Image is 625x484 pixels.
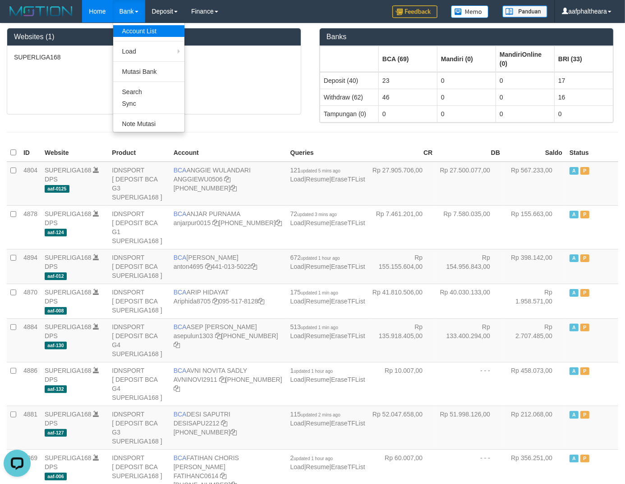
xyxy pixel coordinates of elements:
[20,406,41,449] td: 4881
[113,86,184,98] a: Search
[580,411,589,419] span: Paused
[436,406,504,449] td: Rp 51.998.126,00
[174,454,187,461] span: BCA
[379,46,437,72] th: Group: activate to sort column ascending
[276,219,282,226] a: Copy 4062281620 to clipboard
[555,72,613,89] td: 17
[290,254,365,270] span: | |
[369,284,437,318] td: Rp 41.810.506,00
[170,162,287,206] td: ANGGIE WULANDARI [PHONE_NUMBER]
[502,5,547,18] img: panduan.png
[45,367,92,374] a: SUPERLIGA168
[45,254,92,261] a: SUPERLIGA168
[570,455,579,462] span: Active
[170,249,287,284] td: [PERSON_NAME] 441-013-5022
[108,205,170,249] td: IDNSPORT [ DEPOSIT BCA G1 SUPERLIGA168 ]
[437,46,496,72] th: Group: activate to sort column ascending
[301,290,338,295] span: updated 1 min ago
[212,219,219,226] a: Copy anjarpur0015 to clipboard
[290,454,333,461] span: 2
[108,284,170,318] td: IDNSPORT [ DEPOSIT BCA SUPERLIGA168 ]
[212,298,219,305] a: Copy Ariphida8705 to clipboard
[290,411,340,418] span: 115
[504,284,566,318] td: Rp 1.958.571,00
[174,420,220,427] a: DESISAPU2212
[301,168,340,173] span: updated 5 mins ago
[369,318,437,362] td: Rp 135.918.405,00
[379,89,437,105] td: 46
[215,332,221,339] a: Copy asepulun1303 to clipboard
[369,144,437,162] th: CR
[4,4,31,31] button: Open LiveChat chat widget
[219,376,225,383] a: Copy AVNINOVI2911 to clipboard
[170,144,287,162] th: Account
[504,205,566,249] td: Rp 155.663,00
[20,162,41,206] td: 4804
[504,362,566,406] td: Rp 458.073,00
[174,323,187,330] span: BCA
[170,205,287,249] td: ANJAR PURNAMA [PHONE_NUMBER]
[496,72,555,89] td: 0
[41,318,108,362] td: DPS
[170,318,287,362] td: ASEP [PERSON_NAME] [PHONE_NUMBER]
[580,324,589,331] span: Paused
[174,289,187,296] span: BCA
[174,385,180,392] a: Copy 4062280135 to clipboard
[174,263,203,270] a: anton4695
[436,144,504,162] th: DB
[369,205,437,249] td: Rp 7.461.201,00
[290,323,338,330] span: 513
[306,463,329,470] a: Resume
[45,342,67,349] span: aaf-130
[331,263,365,270] a: EraseTFList
[369,249,437,284] td: Rp 155.155.604,00
[174,341,180,348] a: Copy 4062281875 to clipboard
[20,144,41,162] th: ID
[436,249,504,284] td: Rp 154.956.843,00
[301,256,340,261] span: updated 1 hour ago
[174,298,211,305] a: Ariphida8705
[437,72,496,89] td: 0
[45,289,92,296] a: SUPERLIGA168
[570,367,579,375] span: Active
[306,420,329,427] a: Resume
[41,406,108,449] td: DPS
[306,332,329,339] a: Resume
[108,362,170,406] td: IDNSPORT [ DEPOSIT BCA G4 SUPERLIGA168 ]
[41,249,108,284] td: DPS
[290,210,337,217] span: 72
[369,362,437,406] td: Rp 10.007,00
[20,362,41,406] td: 4886
[20,249,41,284] td: 4894
[331,332,365,339] a: EraseTFList
[294,369,333,374] span: updated 1 hour ago
[45,272,67,280] span: aaf-012
[320,89,379,105] td: Withdraw (62)
[580,289,589,297] span: Paused
[290,176,304,183] a: Load
[108,249,170,284] td: IDNSPORT [ DEPOSIT BCA SUPERLIGA168 ]
[290,376,304,383] a: Load
[230,185,237,192] a: Copy 4062213373 to clipboard
[251,263,257,270] a: Copy 4410135022 to clipboard
[7,5,75,18] img: MOTION_logo.png
[290,367,333,374] span: 1
[174,176,223,183] a: ANGGIEWU0506
[566,144,618,162] th: Status
[14,33,294,41] h3: Websites (1)
[108,318,170,362] td: IDNSPORT [ DEPOSIT BCA G4 SUPERLIGA168 ]
[174,167,187,174] span: BCA
[41,205,108,249] td: DPS
[174,472,218,479] a: FATIHANC0614
[41,284,108,318] td: DPS
[41,162,108,206] td: DPS
[290,411,365,427] span: | |
[294,456,333,461] span: updated 1 hour ago
[326,33,607,41] h3: Banks
[290,263,304,270] a: Load
[436,318,504,362] td: Rp 133.400.294,00
[436,205,504,249] td: Rp 7.580.035,00
[174,367,187,374] span: BCA
[174,219,211,226] a: anjarpur0015
[20,318,41,362] td: 4884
